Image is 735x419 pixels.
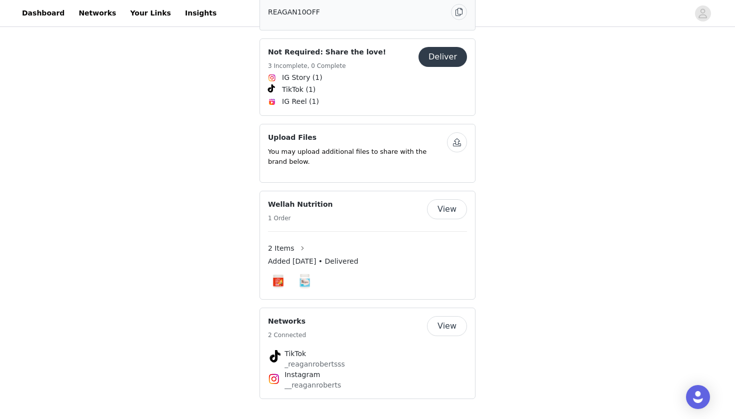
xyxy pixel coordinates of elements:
[427,316,467,336] button: View
[282,72,322,83] span: IG Story (1)
[268,147,447,166] p: You may upload additional files to share with the brand below.
[259,308,475,399] div: Networks
[16,2,70,24] a: Dashboard
[268,132,447,143] h4: Upload Files
[282,84,315,95] span: TikTok (1)
[284,370,450,380] h4: Instagram
[268,199,332,210] h4: Wellah Nutrition
[72,2,122,24] a: Networks
[259,38,475,116] div: Not Required: Share the love!
[418,47,467,67] button: Deliver
[427,199,467,219] button: View
[268,256,358,267] span: Added [DATE] • Delivered
[284,349,450,359] h4: TikTok
[259,191,475,300] div: Wellah Nutrition
[179,2,222,24] a: Insights
[268,61,386,70] h5: 3 Incomplete, 0 Complete
[268,271,288,291] img: BCAAS + Electrolytes | 30 Servings
[284,380,450,391] p: __reaganroberts
[268,47,386,57] h4: Not Required: Share the love!
[282,96,319,107] span: IG Reel (1)
[268,7,320,17] span: REAGAN10OFF
[284,359,450,370] p: _reaganrobertsss
[268,316,306,327] h4: Networks
[268,98,276,106] img: Instagram Reels Icon
[268,331,306,340] h5: 2 Connected
[268,214,332,223] h5: 1 Order
[686,385,710,409] div: Open Intercom Messenger
[268,74,276,82] img: Instagram Icon
[698,5,707,21] div: avatar
[268,373,280,385] img: Instagram Icon
[124,2,177,24] a: Your Links
[268,243,294,254] span: 2 Items
[294,271,315,291] img: Multi-Collagen | 30 Servings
